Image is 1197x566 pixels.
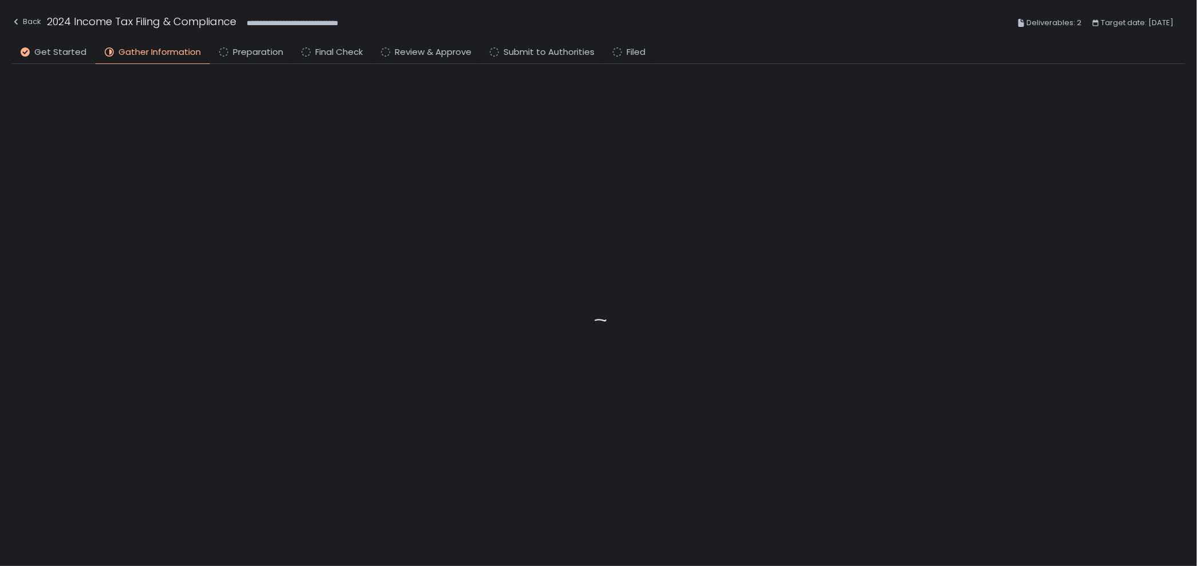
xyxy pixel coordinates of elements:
span: Review & Approve [395,46,471,59]
h1: 2024 Income Tax Filing & Compliance [47,14,236,29]
button: Back [11,14,41,33]
div: Back [11,15,41,29]
span: Get Started [34,46,86,59]
span: Deliverables: 2 [1027,16,1082,30]
span: Preparation [233,46,283,59]
span: Final Check [315,46,363,59]
span: Target date: [DATE] [1101,16,1174,30]
span: Gather Information [118,46,201,59]
span: Filed [627,46,645,59]
span: Submit to Authorities [504,46,594,59]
